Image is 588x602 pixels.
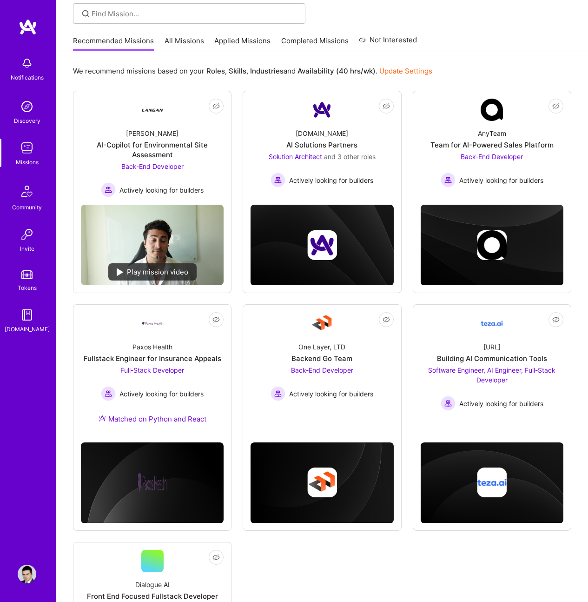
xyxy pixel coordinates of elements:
[298,342,345,352] div: One Layer, LTD
[459,175,543,185] span: Actively looking for builders
[84,354,221,363] div: Fullstack Engineer for Insurance Appeals
[296,128,348,138] div: [DOMAIN_NAME]
[18,565,36,583] img: User Avatar
[21,270,33,279] img: tokens
[481,99,503,121] img: Company Logo
[421,442,563,523] img: cover
[383,316,390,323] i: icon EyeClosed
[437,354,547,363] div: Building AI Communication Tools
[461,153,523,161] span: Back-End Developer
[18,97,36,116] img: discovery
[428,366,555,384] span: Software Engineer, AI Engineer, Full-Stack Developer
[108,263,197,281] div: Play mission video
[311,99,333,121] img: Company Logo
[324,153,376,161] span: and 3 other roles
[165,36,204,51] a: All Missions
[81,140,224,160] div: AI-Copilot for Environmental Site Assessment
[251,205,393,286] img: cover
[119,389,204,399] span: Actively looking for builders
[20,244,34,254] div: Invite
[19,19,37,35] img: logo
[73,36,154,51] a: Recommended Missions
[251,99,393,188] a: Company Logo[DOMAIN_NAME]AI Solutions PartnersSolution Architect and 3 other rolesActively lookin...
[212,102,220,110] i: icon EyeClosed
[87,591,218,601] div: Front End Focused Fullstack Developer
[250,67,284,75] b: Industries
[135,580,170,589] div: Dialogue AI
[18,139,36,157] img: teamwork
[212,554,220,561] i: icon EyeClosed
[441,173,456,187] img: Actively looking for builders
[459,399,543,408] span: Actively looking for builders
[286,140,357,150] div: AI Solutions Partners
[18,306,36,324] img: guide book
[359,34,417,51] a: Not Interested
[81,442,224,523] img: cover
[18,54,36,73] img: bell
[11,73,44,82] div: Notifications
[141,321,164,326] img: Company Logo
[73,66,432,76] p: We recommend missions based on your , , and .
[477,230,507,260] img: Company logo
[101,386,116,401] img: Actively looking for builders
[269,153,322,161] span: Solution Architect
[383,102,390,110] i: icon EyeClosed
[212,316,220,323] i: icon EyeClosed
[121,162,184,170] span: Back-End Developer
[281,36,349,51] a: Completed Missions
[18,283,37,293] div: Tokens
[126,128,178,138] div: [PERSON_NAME]
[99,415,106,422] img: Ateam Purple Icon
[311,312,333,334] img: Company Logo
[5,324,50,334] div: [DOMAIN_NAME]
[379,67,432,75] a: Update Settings
[92,9,298,19] input: Find Mission...
[291,354,352,363] div: Backend Go Team
[289,175,373,185] span: Actively looking for builders
[117,268,123,276] img: play
[12,202,42,212] div: Community
[16,157,39,167] div: Missions
[481,312,503,334] img: Company Logo
[251,442,393,523] img: cover
[81,312,224,435] a: Company LogoPaxos HealthFullstack Engineer for Insurance AppealsFull-Stack Developer Actively loo...
[81,99,224,197] a: Company Logo[PERSON_NAME]AI-Copilot for Environmental Site AssessmentBack-End Developer Actively ...
[307,230,337,260] img: Company logo
[552,316,560,323] i: icon EyeClosed
[291,366,353,374] span: Back-End Developer
[81,205,224,285] img: No Mission
[18,225,36,244] img: Invite
[271,173,285,187] img: Actively looking for builders
[271,386,285,401] img: Actively looking for builders
[307,468,337,497] img: Company logo
[120,366,184,374] span: Full-Stack Developer
[421,99,563,188] a: Company LogoAnyTeamTeam for AI-Powered Sales PlatformBack-End Developer Actively looking for buil...
[99,414,206,424] div: Matched on Python and React
[206,67,225,75] b: Roles
[15,565,39,583] a: User Avatar
[478,128,506,138] div: AnyTeam
[214,36,271,51] a: Applied Missions
[251,312,393,414] a: Company LogoOne Layer, LTDBackend Go TeamBack-End Developer Actively looking for buildersActively...
[552,102,560,110] i: icon EyeClosed
[80,8,91,19] i: icon SearchGrey
[441,396,456,411] img: Actively looking for builders
[119,185,204,195] span: Actively looking for builders
[132,342,172,352] div: Paxos Health
[141,99,164,121] img: Company Logo
[421,205,563,286] img: cover
[421,312,563,414] a: Company Logo[URL]Building AI Communication ToolsSoftware Engineer, AI Engineer, Full-Stack Develo...
[16,180,38,202] img: Community
[138,468,167,497] img: Company logo
[289,389,373,399] span: Actively looking for builders
[430,140,554,150] div: Team for AI-Powered Sales Platform
[297,67,376,75] b: Availability (40 hrs/wk)
[229,67,246,75] b: Skills
[101,182,116,197] img: Actively looking for builders
[14,116,40,126] div: Discovery
[483,342,501,352] div: [URL]
[477,468,507,497] img: Company logo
